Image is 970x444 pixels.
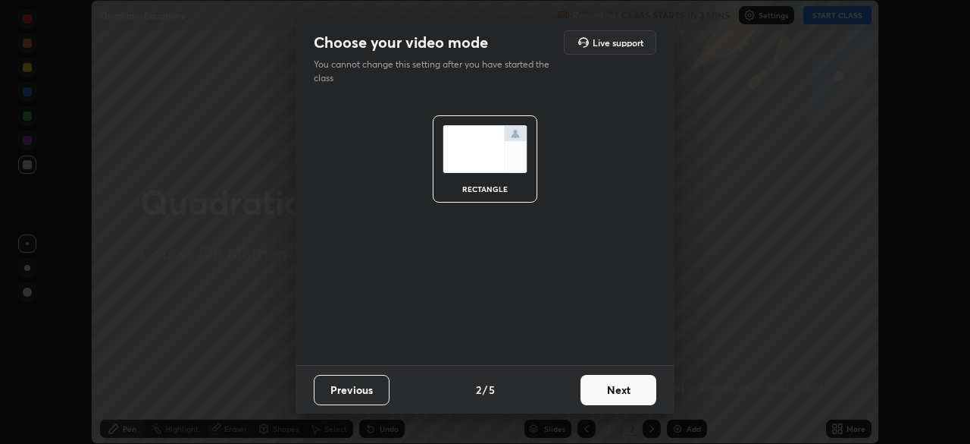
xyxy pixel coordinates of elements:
[593,38,643,47] h5: Live support
[455,185,515,193] div: rectangle
[483,382,487,398] h4: /
[580,375,656,405] button: Next
[476,382,481,398] h4: 2
[489,382,495,398] h4: 5
[314,375,390,405] button: Previous
[314,33,488,52] h2: Choose your video mode
[314,58,559,85] p: You cannot change this setting after you have started the class
[443,125,527,173] img: normalScreenIcon.ae25ed63.svg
